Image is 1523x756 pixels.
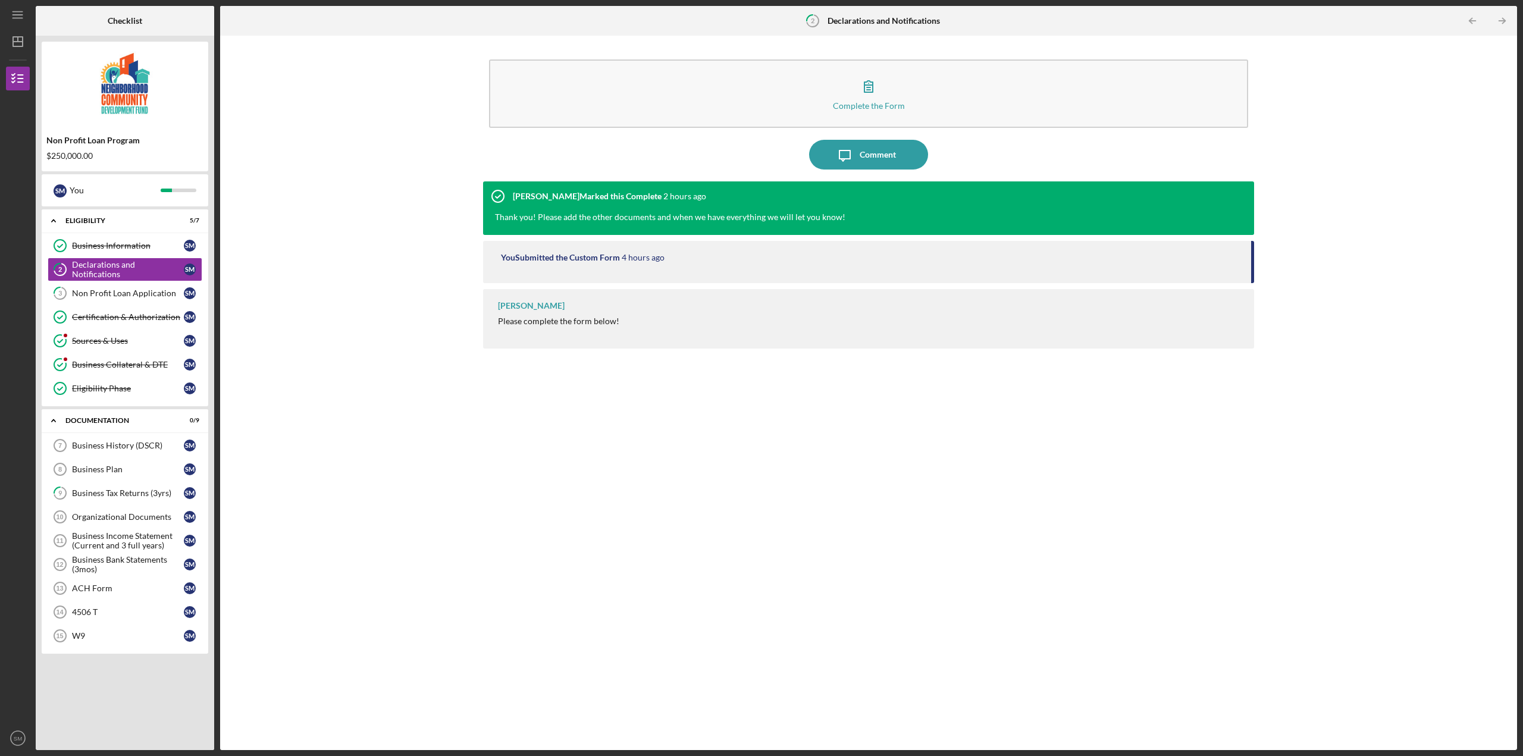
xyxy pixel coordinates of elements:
div: S M [184,440,196,451]
tspan: 12 [56,561,63,568]
div: Non Profit Loan Program [46,136,203,145]
div: Non Profit Loan Application [72,288,184,298]
div: ACH Form [72,584,184,593]
div: S M [184,311,196,323]
a: Certification & AuthorizationSM [48,305,202,329]
a: 9Business Tax Returns (3yrs)SM [48,481,202,505]
div: $250,000.00 [46,151,203,161]
div: S M [184,582,196,594]
a: Sources & UsesSM [48,329,202,353]
div: Please complete the form below! [498,316,619,326]
div: Business Bank Statements (3mos) [72,555,184,574]
div: [PERSON_NAME] Marked this Complete [513,192,662,201]
tspan: 9 [58,490,62,497]
a: 10Organizational DocumentsSM [48,505,202,529]
tspan: 15 [56,632,63,639]
div: Comment [860,140,896,170]
div: You Submitted the Custom Form [501,253,620,262]
tspan: 10 [56,513,63,520]
div: Business Plan [72,465,184,474]
div: Sources & Uses [72,336,184,346]
tspan: 11 [56,537,63,544]
div: Eligibility Phase [72,384,184,393]
text: SM [14,735,22,742]
div: S M [184,335,196,347]
a: 13ACH FormSM [48,576,202,600]
a: Business Collateral & DTESM [48,353,202,377]
div: S M [184,287,196,299]
div: Complete the Form [833,101,905,110]
tspan: 13 [56,585,63,592]
a: 11Business Income Statement (Current and 3 full years)SM [48,529,202,553]
div: Business Tax Returns (3yrs) [72,488,184,498]
tspan: 3 [58,290,62,297]
a: 7Business History (DSCR)SM [48,434,202,457]
div: S M [184,559,196,570]
div: S M [184,487,196,499]
div: W9 [72,631,184,641]
div: Business Information [72,241,184,250]
div: S M [184,511,196,523]
div: S M [54,184,67,197]
b: Declarations and Notifications [828,16,940,26]
tspan: 2 [58,266,62,274]
div: 0 / 9 [178,417,199,424]
button: Complete the Form [489,59,1248,128]
a: 15W9SM [48,624,202,648]
div: S M [184,240,196,252]
div: S M [184,535,196,547]
div: S M [184,463,196,475]
div: [PERSON_NAME] [498,301,565,310]
div: S M [184,263,196,275]
div: Organizational Documents [72,512,184,522]
time: 2025-10-09 17:09 [663,192,706,201]
div: Eligibility [65,217,170,224]
div: S M [184,359,196,371]
div: Thank you! Please add the other documents and when we have everything we will let you know! [495,211,845,223]
button: SM [6,726,30,750]
a: 144506 TSM [48,600,202,624]
div: Business Collateral & DTE [72,360,184,369]
a: 8Business PlanSM [48,457,202,481]
div: 4506 T [72,607,184,617]
b: Checklist [108,16,142,26]
tspan: 14 [56,608,64,616]
div: S M [184,382,196,394]
div: 5 / 7 [178,217,199,224]
tspan: 8 [58,466,62,473]
div: Documentation [65,417,170,424]
div: Business History (DSCR) [72,441,184,450]
button: Comment [809,140,928,170]
div: Business Income Statement (Current and 3 full years) [72,531,184,550]
tspan: 7 [58,442,62,449]
div: S M [184,606,196,618]
a: Business InformationSM [48,234,202,258]
div: Certification & Authorization [72,312,184,322]
a: 12Business Bank Statements (3mos)SM [48,553,202,576]
a: 3Non Profit Loan ApplicationSM [48,281,202,305]
div: Declarations and Notifications [72,260,184,279]
time: 2025-10-09 15:06 [622,253,665,262]
img: Product logo [42,48,208,119]
div: You [70,180,161,200]
a: 2Declarations and NotificationsSM [48,258,202,281]
tspan: 2 [811,17,814,24]
a: Eligibility PhaseSM [48,377,202,400]
div: S M [184,630,196,642]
